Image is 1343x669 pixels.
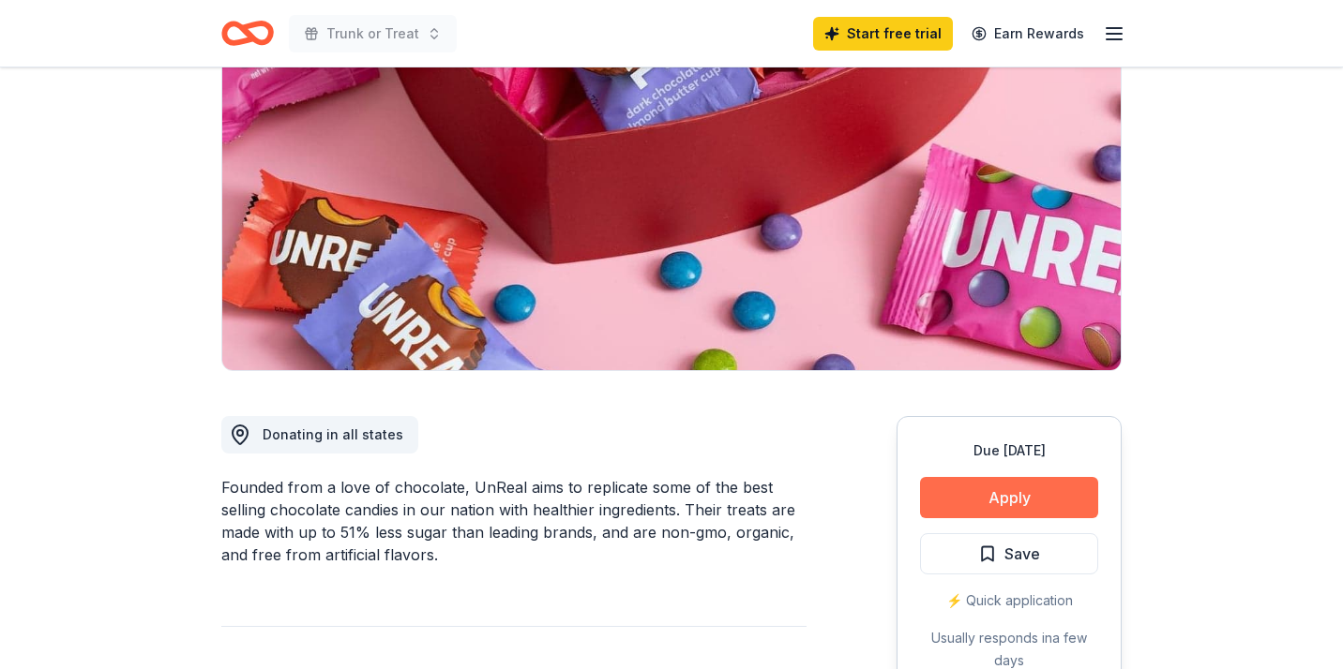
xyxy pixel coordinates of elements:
[1004,542,1040,566] span: Save
[222,12,1121,370] img: Image for UnReal Candy
[289,15,457,52] button: Trunk or Treat
[326,22,419,45] span: Trunk or Treat
[221,11,274,55] a: Home
[221,476,807,566] div: Founded from a love of chocolate, UnReal aims to replicate some of the best selling chocolate can...
[920,533,1098,574] button: Save
[960,17,1095,51] a: Earn Rewards
[920,439,1098,462] div: Due [DATE]
[263,426,403,442] span: Donating in all states
[813,17,953,51] a: Start free trial
[920,477,1098,518] button: Apply
[920,589,1098,612] div: ⚡️ Quick application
